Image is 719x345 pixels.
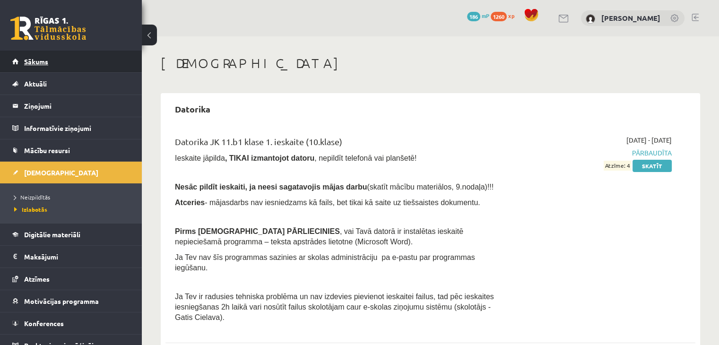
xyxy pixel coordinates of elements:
span: Nesāc pildīt ieskaiti, ja neesi sagatavojis mājas darbu [175,183,367,191]
legend: Maksājumi [24,246,130,267]
a: [DEMOGRAPHIC_DATA] [12,162,130,183]
a: Maksājumi [12,246,130,267]
span: Atzīme: 4 [604,161,631,171]
span: Neizpildītās [14,193,50,201]
a: Mācību resursi [12,139,130,161]
h1: [DEMOGRAPHIC_DATA] [161,55,700,71]
a: Rīgas 1. Tālmācības vidusskola [10,17,86,40]
span: Pirms [DEMOGRAPHIC_DATA] PĀRLIECINIES [175,227,340,235]
legend: Ziņojumi [24,95,130,117]
a: Neizpildītās [14,193,132,201]
img: Sendija Ivanova [586,14,595,24]
span: , vai Tavā datorā ir instalētas ieskaitē nepieciešamā programma – teksta apstrādes lietotne (Micr... [175,227,463,246]
span: [DEMOGRAPHIC_DATA] [24,168,98,177]
a: Skatīt [632,160,672,172]
span: Pārbaudīta [516,148,672,158]
a: Digitālie materiāli [12,224,130,245]
a: Izlabotās [14,205,132,214]
span: Ja Tev nav šīs programmas sazinies ar skolas administrāciju pa e-pastu par programmas iegūšanu. [175,253,475,272]
span: [DATE] - [DATE] [626,135,672,145]
a: Informatīvie ziņojumi [12,117,130,139]
span: Ieskaite jāpilda , nepildīt telefonā vai planšetē! [175,154,416,162]
h2: Datorika [165,98,220,120]
a: [PERSON_NAME] [601,13,660,23]
a: Aktuāli [12,73,130,95]
a: Motivācijas programma [12,290,130,312]
a: Sākums [12,51,130,72]
b: Atceries [175,198,205,207]
span: xp [508,12,514,19]
span: Motivācijas programma [24,297,99,305]
span: (skatīt mācību materiālos, 9.nodaļa)!!! [367,183,494,191]
a: 1260 xp [491,12,519,19]
span: 186 [467,12,480,21]
span: Izlabotās [14,206,47,213]
span: Ja Tev ir radusies tehniska problēma un nav izdevies pievienot ieskaitei failus, tad pēc ieskaite... [175,293,494,321]
span: Konferences [24,319,64,328]
span: Sākums [24,57,48,66]
span: Mācību resursi [24,146,70,155]
a: Atzīmes [12,268,130,290]
span: mP [482,12,489,19]
a: 186 mP [467,12,489,19]
a: Konferences [12,312,130,334]
div: Datorika JK 11.b1 klase 1. ieskaite (10.klase) [175,135,502,153]
a: Ziņojumi [12,95,130,117]
span: Atzīmes [24,275,50,283]
span: Digitālie materiāli [24,230,80,239]
span: - mājasdarbs nav iesniedzams kā fails, bet tikai kā saite uz tiešsaistes dokumentu. [175,198,480,207]
span: 1260 [491,12,507,21]
b: , TIKAI izmantojot datoru [225,154,314,162]
span: Aktuāli [24,79,47,88]
legend: Informatīvie ziņojumi [24,117,130,139]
